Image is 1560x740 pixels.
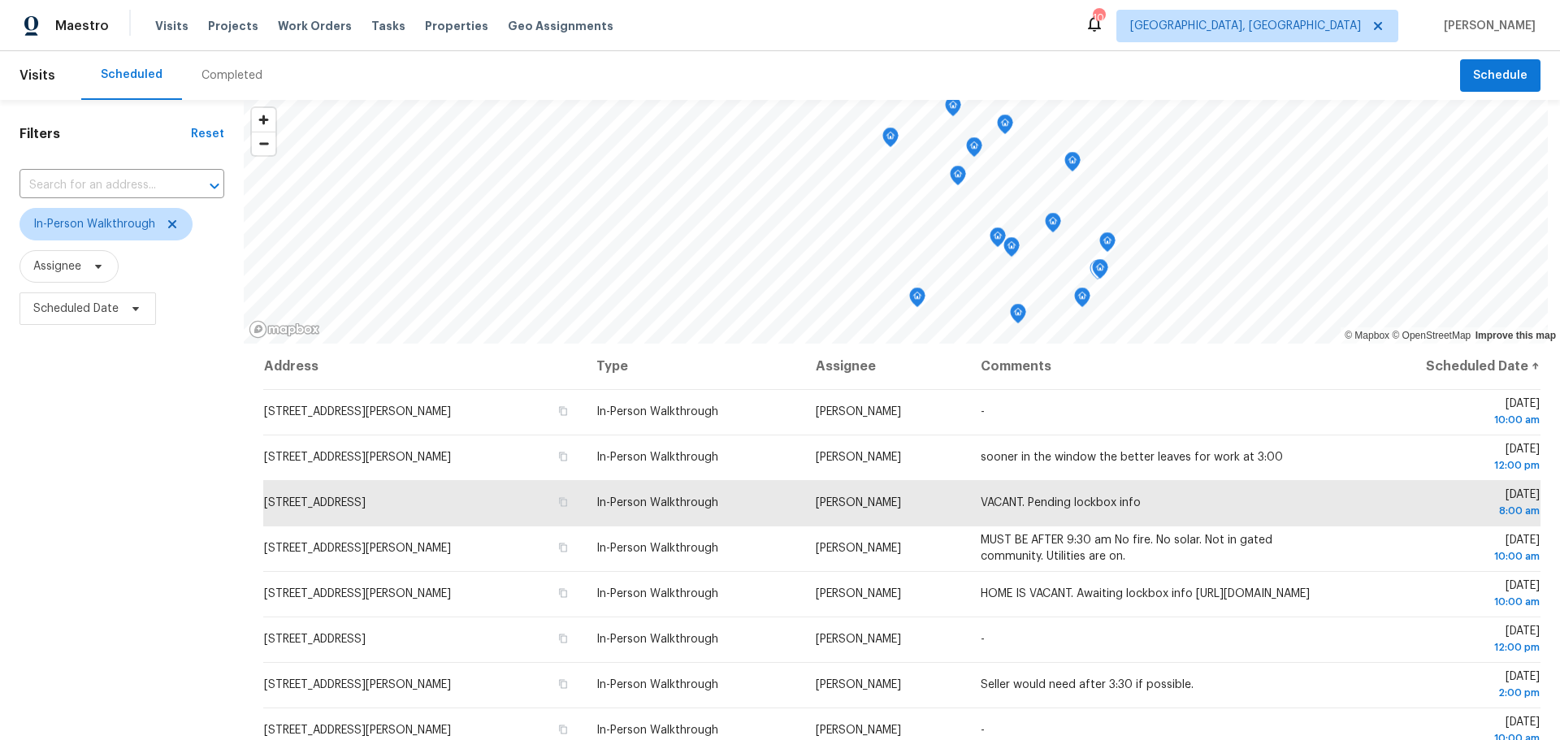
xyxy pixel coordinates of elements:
[264,679,451,690] span: [STREET_ADDRESS][PERSON_NAME]
[596,679,718,690] span: In-Person Walkthrough
[264,452,451,463] span: [STREET_ADDRESS][PERSON_NAME]
[1364,489,1540,519] span: [DATE]
[981,679,1194,690] span: Seller would need after 3:30 if possible.
[1090,260,1106,285] div: Map marker
[203,175,226,197] button: Open
[1092,259,1108,284] div: Map marker
[816,406,901,418] span: [PERSON_NAME]
[945,97,961,122] div: Map marker
[264,497,366,508] span: [STREET_ADDRESS]
[909,288,925,313] div: Map marker
[556,404,570,418] button: Copy Address
[264,725,451,736] span: [STREET_ADDRESS][PERSON_NAME]
[596,452,718,463] span: In-Person Walkthrough
[1437,18,1536,34] span: [PERSON_NAME]
[252,108,275,132] button: Zoom in
[968,344,1351,389] th: Comments
[1475,330,1556,341] a: Improve this map
[816,679,901,690] span: [PERSON_NAME]
[278,18,352,34] span: Work Orders
[1364,548,1540,565] div: 10:00 am
[596,588,718,599] span: In-Person Walkthrough
[556,677,570,691] button: Copy Address
[1364,639,1540,656] div: 12:00 pm
[1460,59,1540,93] button: Schedule
[816,634,901,645] span: [PERSON_NAME]
[1364,580,1540,610] span: [DATE]
[1074,288,1090,313] div: Map marker
[263,344,583,389] th: Address
[1364,594,1540,610] div: 10:00 am
[966,137,982,162] div: Map marker
[252,132,275,155] button: Zoom out
[33,301,119,317] span: Scheduled Date
[556,722,570,737] button: Copy Address
[1345,330,1389,341] a: Mapbox
[1093,10,1104,26] div: 10
[556,586,570,600] button: Copy Address
[19,126,191,142] h1: Filters
[981,634,985,645] span: -
[596,406,718,418] span: In-Person Walkthrough
[981,497,1141,508] span: VACANT. Pending lockbox info
[816,452,901,463] span: [PERSON_NAME]
[950,166,966,191] div: Map marker
[1364,625,1540,656] span: [DATE]
[1364,444,1540,474] span: [DATE]
[1364,457,1540,474] div: 12:00 pm
[1099,232,1116,257] div: Map marker
[556,495,570,509] button: Copy Address
[244,100,1548,344] canvas: Map
[1364,412,1540,428] div: 10:00 am
[155,18,188,34] span: Visits
[1045,213,1061,238] div: Map marker
[981,534,1272,562] span: MUST BE AFTER 9:30 am No fire. No solar. Not in gated community. Utilities are on.
[981,725,985,736] span: -
[990,227,1006,253] div: Map marker
[803,344,968,389] th: Assignee
[556,449,570,464] button: Copy Address
[1064,152,1081,177] div: Map marker
[371,20,405,32] span: Tasks
[264,634,366,645] span: [STREET_ADDRESS]
[816,588,901,599] span: [PERSON_NAME]
[556,631,570,646] button: Copy Address
[583,344,803,389] th: Type
[101,67,162,83] div: Scheduled
[816,725,901,736] span: [PERSON_NAME]
[596,497,718,508] span: In-Person Walkthrough
[1392,330,1471,341] a: OpenStreetMap
[1003,237,1020,262] div: Map marker
[1364,671,1540,701] span: [DATE]
[264,406,451,418] span: [STREET_ADDRESS][PERSON_NAME]
[816,497,901,508] span: [PERSON_NAME]
[596,543,718,554] span: In-Person Walkthrough
[191,126,224,142] div: Reset
[556,540,570,555] button: Copy Address
[981,452,1283,463] span: sooner in the window the better leaves for work at 3:00
[508,18,613,34] span: Geo Assignments
[33,216,155,232] span: In-Person Walkthrough
[1473,66,1527,86] span: Schedule
[1364,534,1540,565] span: [DATE]
[1364,503,1540,519] div: 8:00 am
[997,115,1013,140] div: Map marker
[1364,398,1540,428] span: [DATE]
[882,128,899,153] div: Map marker
[425,18,488,34] span: Properties
[264,543,451,554] span: [STREET_ADDRESS][PERSON_NAME]
[596,634,718,645] span: In-Person Walkthrough
[1351,344,1540,389] th: Scheduled Date ↑
[1130,18,1361,34] span: [GEOGRAPHIC_DATA], [GEOGRAPHIC_DATA]
[208,18,258,34] span: Projects
[264,588,451,599] span: [STREET_ADDRESS][PERSON_NAME]
[816,543,901,554] span: [PERSON_NAME]
[19,173,179,198] input: Search for an address...
[1010,304,1026,329] div: Map marker
[33,258,81,275] span: Assignee
[55,18,109,34] span: Maestro
[201,67,262,84] div: Completed
[596,725,718,736] span: In-Person Walkthrough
